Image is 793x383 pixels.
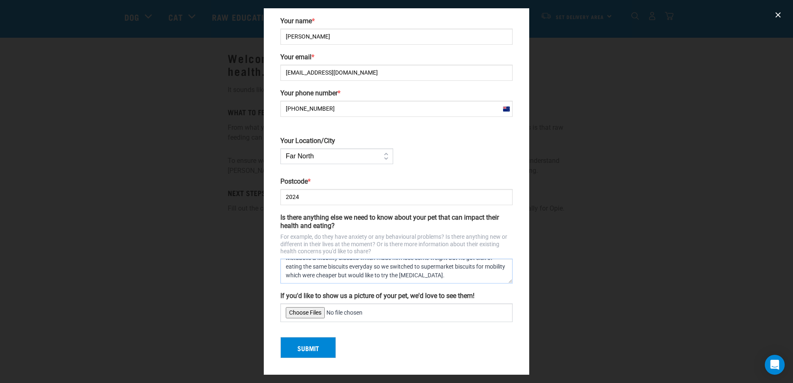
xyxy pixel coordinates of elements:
[771,8,785,22] button: close
[280,337,336,359] button: Submit
[280,233,513,255] p: For example, do they have anxiety or any behavioural problems? Is there anything new or different...
[765,355,785,375] div: Open Intercom Messenger
[280,53,513,61] label: Your email
[500,101,512,116] div: New Zealand: +64
[280,17,513,25] label: Your name
[280,213,513,230] label: Is there anything else we need to know about your pet that can impact their health and eating?
[280,292,513,300] label: If you'd like to show us a picture of your pet, we'd love to see them!
[280,177,513,186] label: Postcode
[280,137,393,145] label: Your Location/City
[280,89,513,97] label: Your phone number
